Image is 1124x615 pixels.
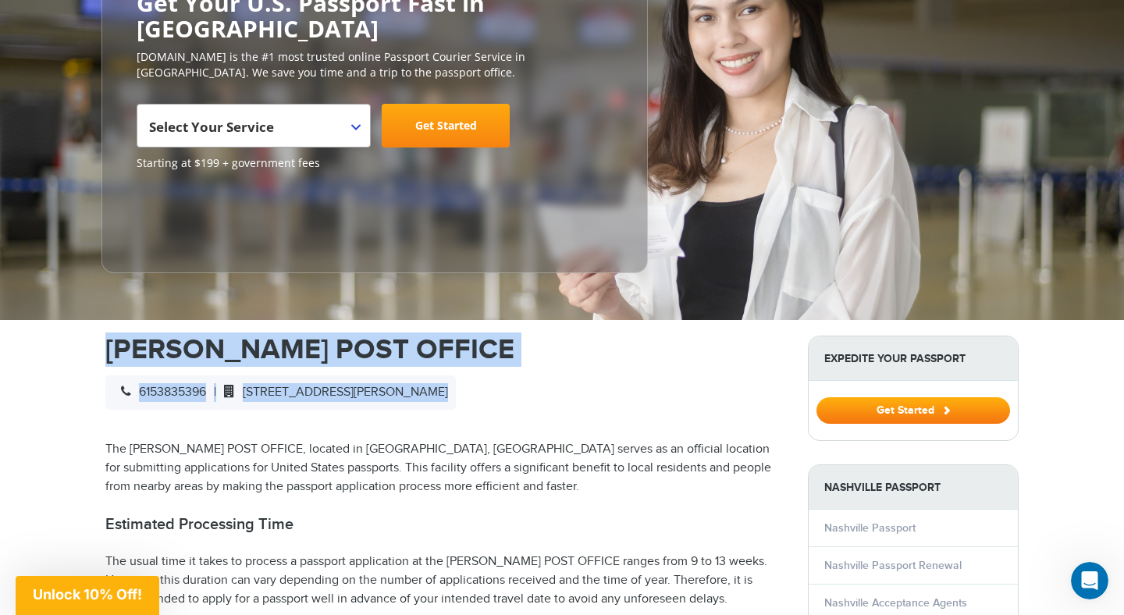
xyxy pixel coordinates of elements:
[824,521,916,535] a: Nashville Passport
[149,110,354,154] span: Select Your Service
[137,155,613,171] span: Starting at $199 + government fees
[824,559,962,572] a: Nashville Passport Renewal
[809,336,1018,381] strong: Expedite Your Passport
[33,586,142,603] span: Unlock 10% Off!
[16,576,159,615] div: Unlock 10% Off!
[382,104,510,148] a: Get Started
[137,104,371,148] span: Select Your Service
[809,465,1018,510] strong: Nashville Passport
[824,596,967,610] a: Nashville Acceptance Agents
[816,403,1010,416] a: Get Started
[105,336,784,364] h1: [PERSON_NAME] POST OFFICE
[105,515,784,534] h2: Estimated Processing Time
[105,553,784,609] p: The usual time it takes to process a passport application at the [PERSON_NAME] POST OFFICE ranges...
[113,385,206,400] span: 6153835396
[105,375,456,410] div: |
[1071,562,1108,599] iframe: Intercom live chat
[137,49,613,80] p: [DOMAIN_NAME] is the #1 most trusted online Passport Courier Service in [GEOGRAPHIC_DATA]. We sav...
[149,118,274,136] span: Select Your Service
[105,440,784,496] p: The [PERSON_NAME] POST OFFICE, located in [GEOGRAPHIC_DATA], [GEOGRAPHIC_DATA] serves as an offic...
[137,179,254,257] iframe: Customer reviews powered by Trustpilot
[816,397,1010,424] button: Get Started
[216,385,448,400] span: [STREET_ADDRESS][PERSON_NAME]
